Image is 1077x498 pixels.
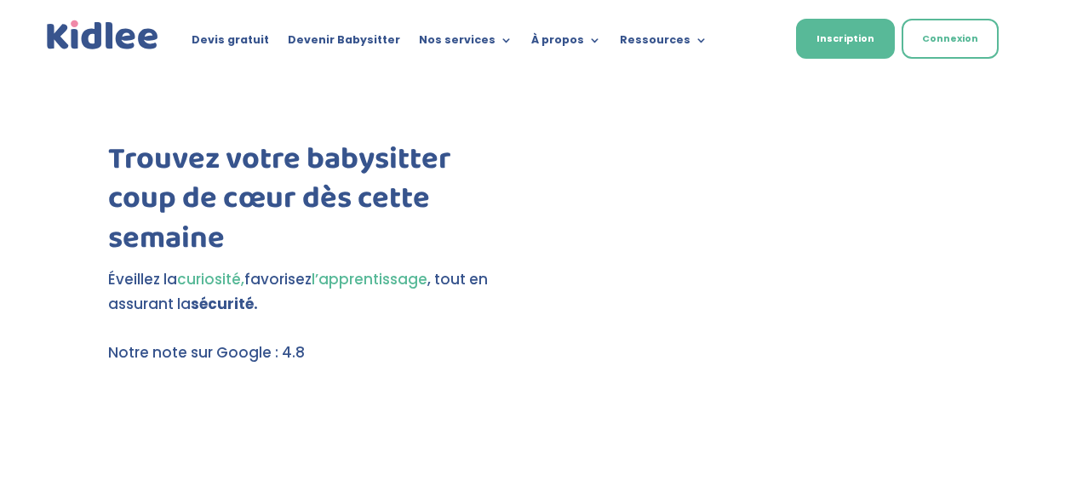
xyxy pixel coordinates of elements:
[108,461,301,497] img: Atelier thematique
[192,34,269,53] a: Devis gratuit
[108,267,515,317] p: Éveillez la favorisez , tout en assurant la
[796,19,895,59] a: Inscription
[419,34,513,53] a: Nos services
[108,369,257,404] img: Sortie decole
[288,34,400,53] a: Devenir Babysitter
[306,369,466,405] img: weekends
[747,35,762,45] img: Français
[620,34,707,53] a: Ressources
[329,414,462,449] img: Anniversaire
[108,414,277,453] img: Mercredi
[43,17,163,54] a: Kidlee Logo
[177,269,244,289] span: curiosité,
[191,294,258,314] strong: sécurité.
[531,34,601,53] a: À propos
[108,140,515,267] h1: Trouvez votre babysitter coup de cœur dès cette semaine
[312,269,427,289] span: l’apprentissage
[108,341,515,365] p: Notre note sur Google : 4.8
[902,19,999,59] a: Connexion
[43,17,163,54] img: logo_kidlee_bleu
